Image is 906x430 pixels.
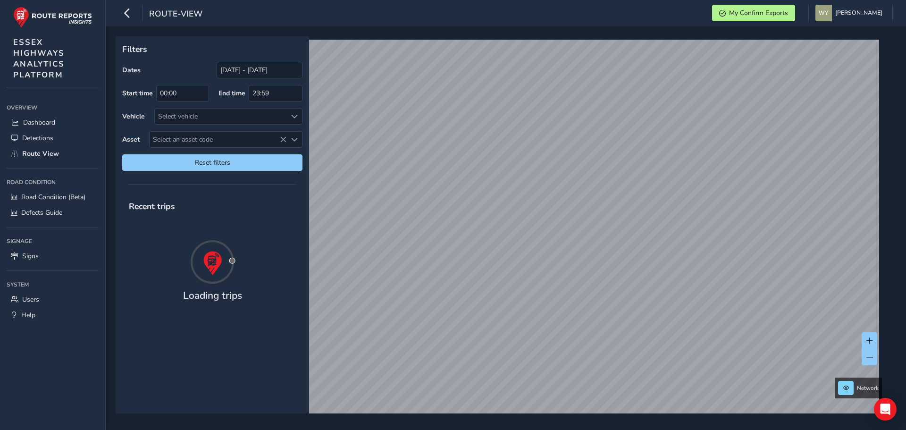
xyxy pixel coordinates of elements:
span: [PERSON_NAME] [835,5,882,21]
div: Signage [7,234,99,248]
span: My Confirm Exports [729,8,788,17]
span: Users [22,295,39,304]
button: Reset filters [122,154,302,171]
span: Reset filters [129,158,295,167]
span: Detections [22,134,53,143]
a: Users [7,292,99,307]
h4: Loading trips [183,290,242,302]
span: ESSEX HIGHWAYS ANALYTICS PLATFORM [13,37,65,80]
span: Defects Guide [21,208,62,217]
div: Overview [7,101,99,115]
div: Road Condition [7,175,99,189]
a: Help [7,307,99,323]
div: Open Intercom Messenger [874,398,897,421]
span: Select an asset code [150,132,286,147]
p: Filters [122,43,302,55]
div: Select an asset code [286,132,302,147]
label: Asset [122,135,140,144]
span: Dashboard [23,118,55,127]
div: Select vehicle [155,109,286,124]
span: Route View [22,149,59,158]
img: diamond-layout [815,5,832,21]
label: Dates [122,66,141,75]
canvas: Map [119,40,879,424]
a: Signs [7,248,99,264]
label: Start time [122,89,153,98]
span: Recent trips [122,194,182,219]
a: Detections [7,130,99,146]
div: System [7,278,99,292]
label: Vehicle [122,112,145,121]
a: Road Condition (Beta) [7,189,99,205]
button: [PERSON_NAME] [815,5,886,21]
span: Network [857,384,879,392]
span: Help [21,311,35,320]
a: Route View [7,146,99,161]
button: My Confirm Exports [712,5,795,21]
a: Defects Guide [7,205,99,220]
img: rr logo [13,7,92,28]
a: Dashboard [7,115,99,130]
span: route-view [149,8,202,21]
span: Signs [22,252,39,261]
span: Road Condition (Beta) [21,193,85,202]
label: End time [218,89,245,98]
